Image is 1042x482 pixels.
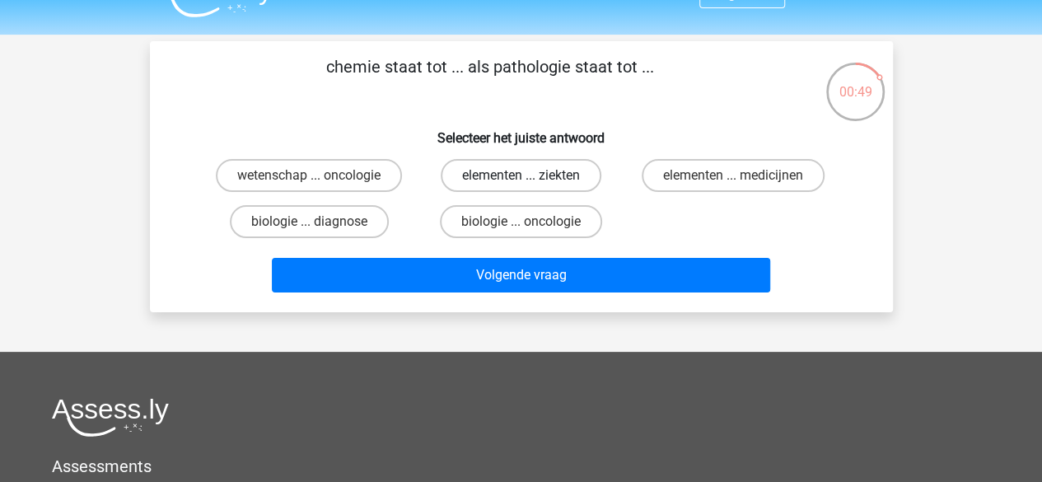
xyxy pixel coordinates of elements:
[272,258,770,292] button: Volgende vraag
[642,159,825,192] label: elementen ... medicijnen
[52,398,169,437] img: Assessly logo
[440,205,602,238] label: biologie ... oncologie
[176,117,867,146] h6: Selecteer het juiste antwoord
[825,61,886,102] div: 00:49
[52,456,990,476] h5: Assessments
[441,159,601,192] label: elementen ... ziekten
[230,205,389,238] label: biologie ... diagnose
[176,54,805,104] p: chemie staat tot ... als pathologie staat tot ...
[216,159,402,192] label: wetenschap ... oncologie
